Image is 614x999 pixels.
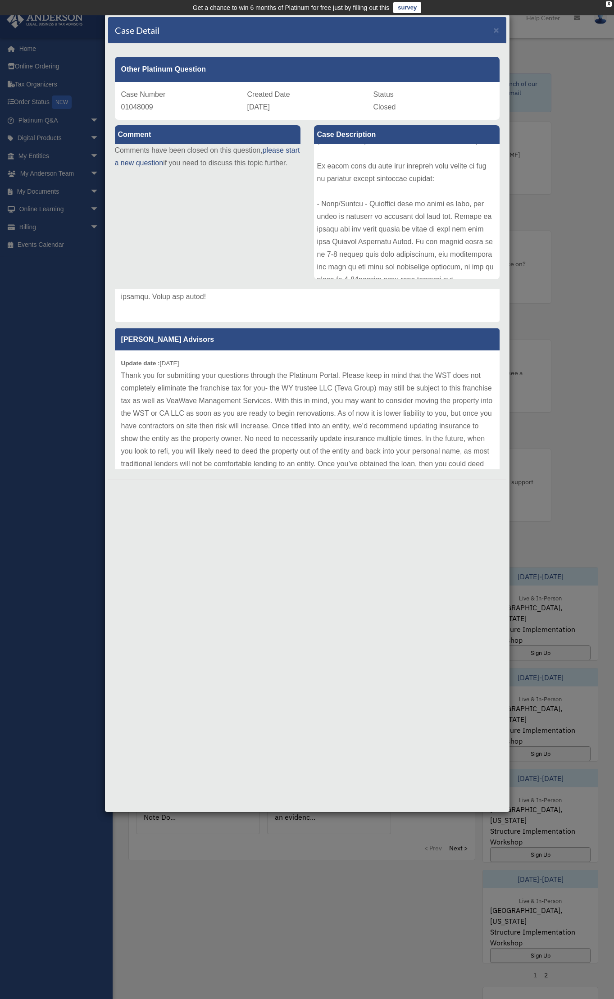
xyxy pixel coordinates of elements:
[115,125,300,144] label: Comment
[247,103,270,111] span: [DATE]
[121,103,153,111] span: 01048009
[314,144,500,279] div: Lo ipsu dolorsita cons AD el SE (doeiu t inci utl), etd mag aliqua en admi veniam quisnost ex ull...
[393,2,421,13] a: survey
[494,25,500,35] span: ×
[494,25,500,35] button: Close
[121,360,160,367] b: Update date :
[115,144,300,169] p: Comments have been closed on this question, if you need to discuss this topic further.
[115,24,159,36] h4: Case Detail
[373,103,396,111] span: Closed
[115,57,500,82] div: Other Platinum Question
[115,146,300,167] a: please start a new question
[121,360,179,367] small: [DATE]
[121,91,166,98] span: Case Number
[247,91,290,98] span: Created Date
[606,1,612,7] div: close
[193,2,390,13] div: Get a chance to win 6 months of Platinum for free just by filling out this
[115,328,500,350] p: [PERSON_NAME] Advisors
[121,369,493,483] p: Thank you for submitting your questions through the Platinum Portal. Please keep in mind that the...
[314,125,500,144] label: Case Description
[373,91,394,98] span: Status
